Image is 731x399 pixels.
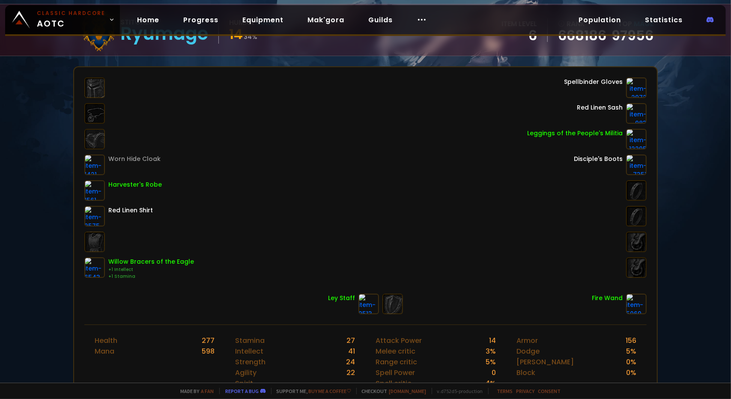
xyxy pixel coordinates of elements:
[5,5,120,34] a: Classic HardcoreAOTC
[486,346,496,357] div: 3 %
[235,378,253,389] div: Spirit
[108,206,153,215] div: Red Linen Shirt
[226,388,259,394] a: Report a bug
[376,335,422,346] div: Attack Power
[309,388,351,394] a: Buy me a coffee
[626,346,636,357] div: 5 %
[572,11,628,29] a: Population
[84,155,105,175] img: item-1421
[516,367,535,378] div: Block
[328,294,355,303] div: Ley Staff
[84,257,105,278] img: item-6543
[235,367,257,378] div: Agility
[376,346,416,357] div: Melee critic
[516,388,535,394] a: Privacy
[574,155,623,164] div: Disciple's Boots
[626,367,636,378] div: 0 %
[626,103,647,124] img: item-983
[592,294,623,303] div: Fire Wand
[626,155,647,175] img: item-7351
[356,388,427,394] span: Checkout
[361,11,400,29] a: Guilds
[358,294,379,314] img: item-9513
[235,357,266,367] div: Strength
[516,357,574,367] div: [PERSON_NAME]
[202,335,215,346] div: 277
[538,388,561,394] a: Consent
[37,9,105,30] span: AOTC
[108,180,162,189] div: Harvester's Robe
[95,335,117,346] div: Health
[489,335,496,346] div: 14
[108,266,194,273] div: +1 Intellect
[235,346,263,357] div: Intellect
[108,155,161,164] div: Worn Hide Cloak
[486,357,496,367] div: 5 %
[626,77,647,98] img: item-2972
[176,388,214,394] span: Made by
[84,206,105,226] img: item-2575
[577,103,623,112] div: Red Linen Sash
[516,346,540,357] div: Dodge
[271,388,351,394] span: Support me,
[201,388,214,394] a: a fan
[376,378,412,389] div: Spell critic
[108,257,194,266] div: Willow Bracers of the Eagle
[626,129,647,149] img: item-12295
[235,335,265,346] div: Stamina
[176,11,225,29] a: Progress
[558,29,606,42] a: 668186
[485,378,496,389] div: 4 %
[626,294,647,314] img: item-5069
[244,33,257,41] small: 34 %
[564,77,623,86] div: Spellbinder Gloves
[349,346,355,357] div: 41
[516,335,538,346] div: Armor
[301,11,351,29] a: Mak'gora
[346,357,355,367] div: 24
[120,27,208,40] div: Ryumage
[376,367,415,378] div: Spell Power
[376,357,418,367] div: Range critic
[95,346,114,357] div: Mana
[626,335,636,346] div: 156
[347,367,355,378] div: 22
[130,11,166,29] a: Home
[492,367,496,378] div: 0
[84,180,105,201] img: item-1561
[37,9,105,17] small: Classic Hardcore
[108,273,194,280] div: +1 Stamina
[236,11,290,29] a: Equipment
[527,129,623,138] div: Leggings of the People's Militia
[638,11,689,29] a: Statistics
[347,335,355,346] div: 27
[389,388,427,394] a: [DOMAIN_NAME]
[432,388,483,394] span: v. d752d5 - production
[202,346,215,357] div: 598
[497,388,513,394] a: Terms
[626,357,636,367] div: 0 %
